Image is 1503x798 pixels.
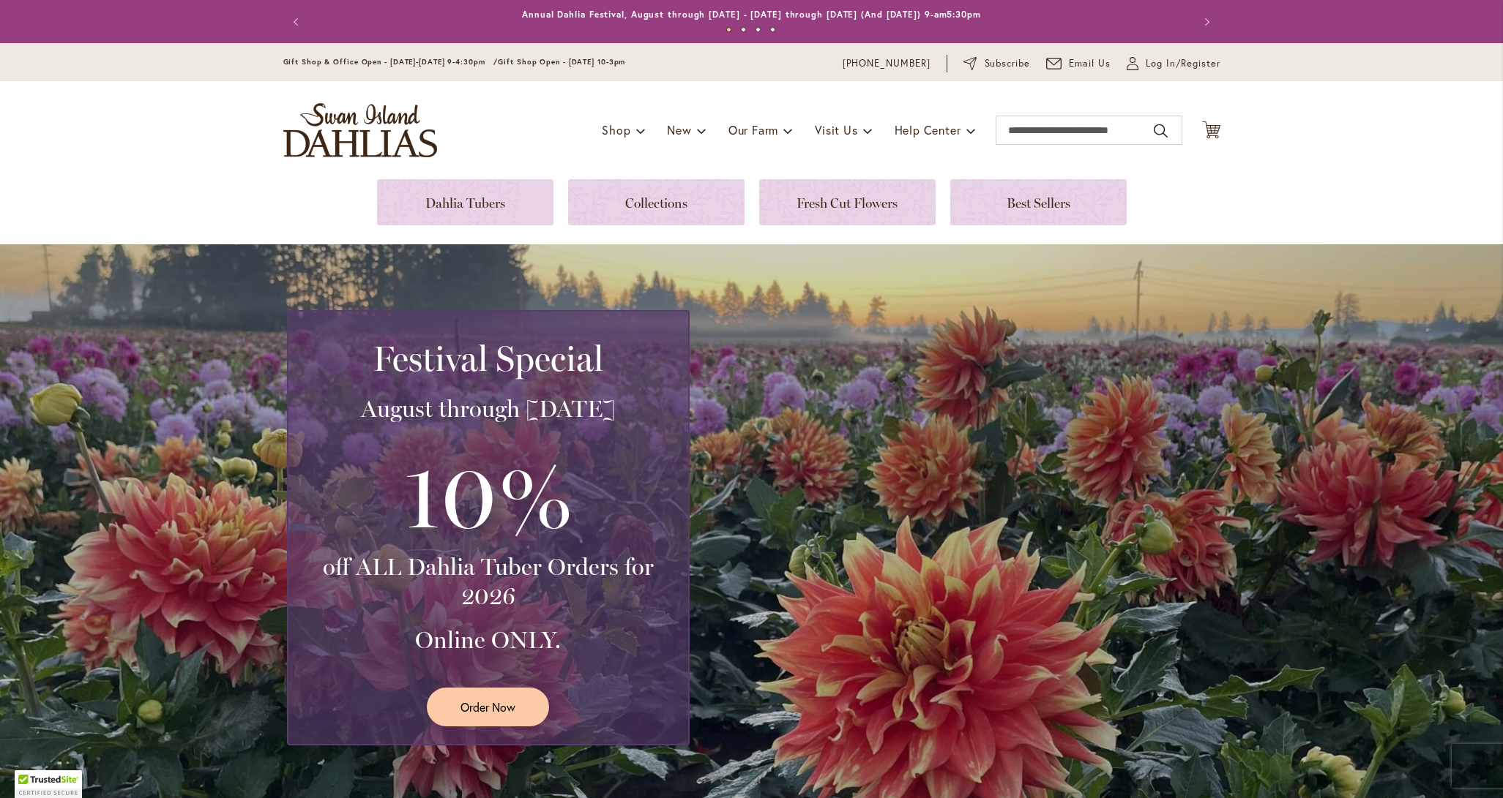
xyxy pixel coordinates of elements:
[1069,56,1111,71] span: Email Us
[728,122,778,138] span: Our Farm
[1046,56,1111,71] a: Email Us
[741,27,746,32] button: 2 of 4
[756,27,761,32] button: 3 of 4
[283,103,437,157] a: store logo
[1146,56,1220,71] span: Log In/Register
[306,438,671,552] h3: 10%
[498,57,625,67] span: Gift Shop Open - [DATE] 10-3pm
[1191,7,1220,37] button: Next
[283,7,313,37] button: Previous
[963,56,1030,71] a: Subscribe
[522,9,981,20] a: Annual Dahlia Festival, August through [DATE] - [DATE] through [DATE] (And [DATE]) 9-am5:30pm
[283,57,499,67] span: Gift Shop & Office Open - [DATE]-[DATE] 9-4:30pm /
[460,699,515,715] span: Order Now
[427,688,549,726] a: Order Now
[602,122,630,138] span: Shop
[770,27,775,32] button: 4 of 4
[667,122,691,138] span: New
[306,338,671,379] h2: Festival Special
[1127,56,1220,71] a: Log In/Register
[895,122,961,138] span: Help Center
[815,122,857,138] span: Visit Us
[306,394,671,424] h3: August through [DATE]
[985,56,1031,71] span: Subscribe
[306,552,671,611] h3: off ALL Dahlia Tuber Orders for 2026
[726,27,731,32] button: 1 of 4
[15,770,82,798] div: TrustedSite Certified
[843,56,931,71] a: [PHONE_NUMBER]
[306,625,671,655] h3: Online ONLY.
